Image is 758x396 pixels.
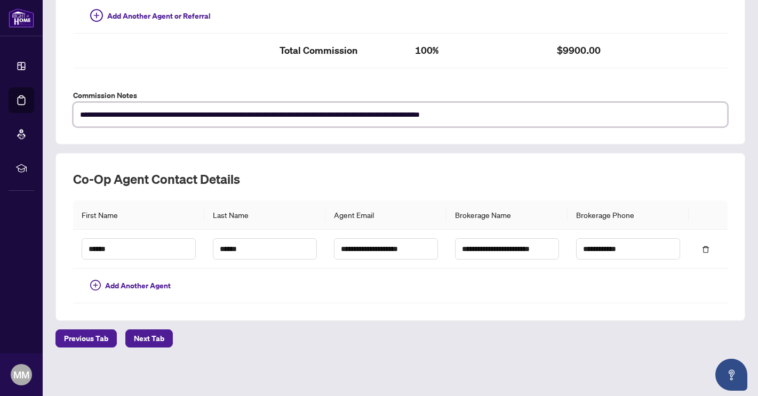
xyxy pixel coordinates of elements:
span: Next Tab [134,330,164,347]
button: Add Another Agent [82,277,179,294]
button: Add Another Agent or Referral [82,7,219,25]
span: MM [13,367,29,382]
span: plus-circle [90,9,103,22]
button: Open asap [715,359,747,391]
th: Brokerage Phone [568,200,689,230]
img: logo [9,8,34,28]
h2: $9900.00 [557,42,675,59]
th: First Name [73,200,204,230]
th: Agent Email [325,200,446,230]
h2: Co-op Agent Contact Details [73,171,728,188]
span: Add Another Agent or Referral [107,10,211,22]
button: Previous Tab [55,329,117,347]
th: Brokerage Name [446,200,568,230]
button: Next Tab [125,329,173,347]
th: Last Name [204,200,325,230]
span: plus-circle [90,280,101,290]
label: Commission Notes [73,90,728,101]
span: Previous Tab [64,330,108,347]
span: Add Another Agent [105,280,171,292]
h2: Total Commission [280,42,398,59]
span: delete [702,246,709,253]
h2: 100% [415,42,540,59]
